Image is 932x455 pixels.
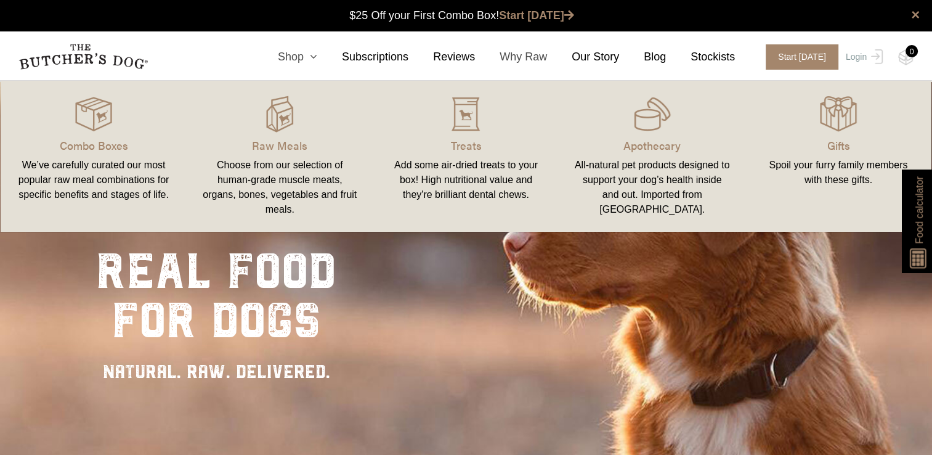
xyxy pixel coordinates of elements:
a: Login [843,44,883,70]
a: Shop [253,49,317,65]
div: We’ve carefully curated our most popular raw meal combinations for specific benefits and stages o... [15,158,172,202]
div: 0 [906,45,918,57]
a: Reviews [408,49,475,65]
a: Our Story [547,49,619,65]
a: Subscriptions [317,49,408,65]
p: Raw Meals [201,137,358,154]
div: Add some air-dried treats to your box! High nutritional value and they're brilliant dental chews. [387,158,544,202]
span: Start [DATE] [766,44,838,70]
div: All-natural pet products designed to support your dog’s health inside and out. Imported from [GEO... [574,158,731,217]
a: Treats Add some air-dried treats to your box! High nutritional value and they're brilliant dental... [373,93,559,219]
p: Treats [387,137,544,154]
div: Spoil your furry family members with these gifts. [760,158,917,187]
a: Combo Boxes We’ve carefully curated our most popular raw meal combinations for specific benefits ... [1,93,187,219]
a: Start [DATE] [753,44,843,70]
p: Apothecary [574,137,731,154]
p: Gifts [760,137,917,154]
div: Choose from our selection of human-grade muscle meats, organs, bones, vegetables and fruit meals. [201,158,358,217]
a: close [911,7,920,22]
a: Start [DATE] [499,9,574,22]
p: Combo Boxes [15,137,172,154]
a: Raw Meals Choose from our selection of human-grade muscle meats, organs, bones, vegetables and fr... [187,93,373,219]
div: NATURAL. RAW. DELIVERED. [96,358,336,385]
a: Why Raw [475,49,547,65]
img: TBD_Cart-Empty.png [898,49,914,65]
span: Food calculator [912,176,926,244]
a: Gifts Spoil your furry family members with these gifts. [745,93,931,219]
a: Blog [619,49,666,65]
a: Apothecary All-natural pet products designed to support your dog’s health inside and out. Importe... [559,93,745,219]
div: real food for dogs [96,247,336,345]
a: Stockists [666,49,735,65]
